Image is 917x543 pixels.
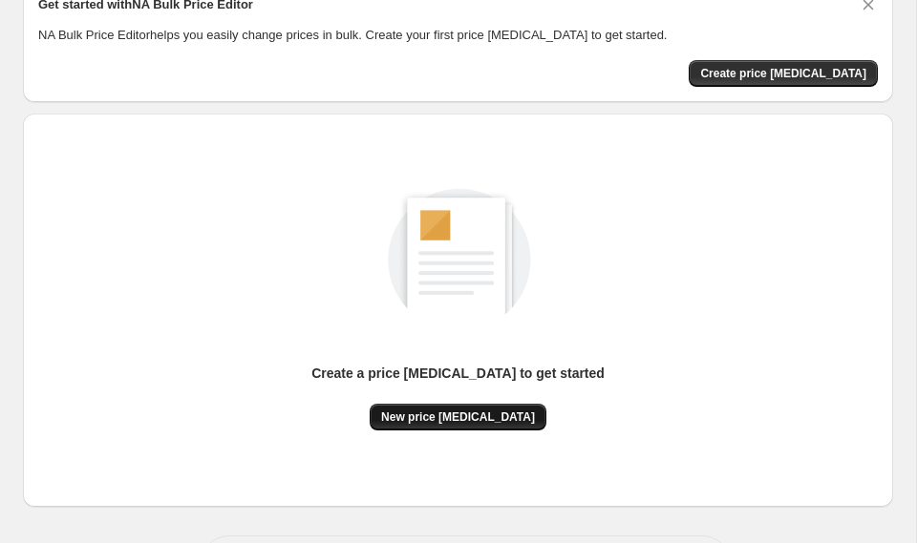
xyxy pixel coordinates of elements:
button: Create price change job [689,60,878,87]
span: New price [MEDICAL_DATA] [381,409,535,425]
span: Create price [MEDICAL_DATA] [700,66,866,81]
p: Create a price [MEDICAL_DATA] to get started [311,364,605,383]
button: New price [MEDICAL_DATA] [370,404,546,430]
p: NA Bulk Price Editor helps you easily change prices in bulk. Create your first price [MEDICAL_DAT... [38,26,878,45]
